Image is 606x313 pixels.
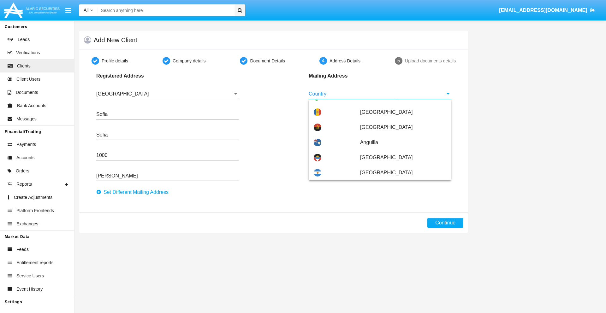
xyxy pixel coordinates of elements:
[322,58,325,63] span: 4
[16,168,29,174] span: Orders
[14,194,52,201] span: Create Adjustments
[16,221,38,227] span: Exchanges
[16,286,43,293] span: Event History
[360,165,446,180] span: [GEOGRAPHIC_DATA]
[360,120,446,135] span: [GEOGRAPHIC_DATA]
[102,58,128,64] div: Profile details
[16,154,35,161] span: Accounts
[16,207,54,214] span: Platform Frontends
[16,76,40,83] span: Client Users
[360,135,446,150] span: Anguilla
[250,58,285,64] div: Document Details
[3,1,61,20] img: Logo image
[360,105,446,120] span: [GEOGRAPHIC_DATA]
[96,72,175,80] p: Registered Address
[16,273,44,279] span: Service Users
[16,181,32,188] span: Reports
[18,36,30,43] span: Leads
[94,38,137,43] h5: Add New Client
[360,150,446,165] span: [GEOGRAPHIC_DATA]
[79,7,98,14] a: All
[17,102,46,109] span: Bank Accounts
[98,4,232,16] input: Search
[17,63,31,69] span: Clients
[173,58,205,64] div: Company details
[16,89,38,96] span: Documents
[16,246,29,253] span: Feeds
[16,259,54,266] span: Entitlement reports
[397,58,400,63] span: 5
[84,8,89,13] span: All
[16,49,40,56] span: Verifications
[330,58,360,64] div: Address Details
[405,58,456,64] div: Upload documents details
[96,187,172,197] button: Set Different Mailing Address
[427,218,463,228] button: Continue
[16,141,36,148] span: Payments
[16,116,37,122] span: Messages
[499,8,587,13] span: [EMAIL_ADDRESS][DOMAIN_NAME]
[496,2,598,19] a: [EMAIL_ADDRESS][DOMAIN_NAME]
[309,72,388,80] p: Mailing Address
